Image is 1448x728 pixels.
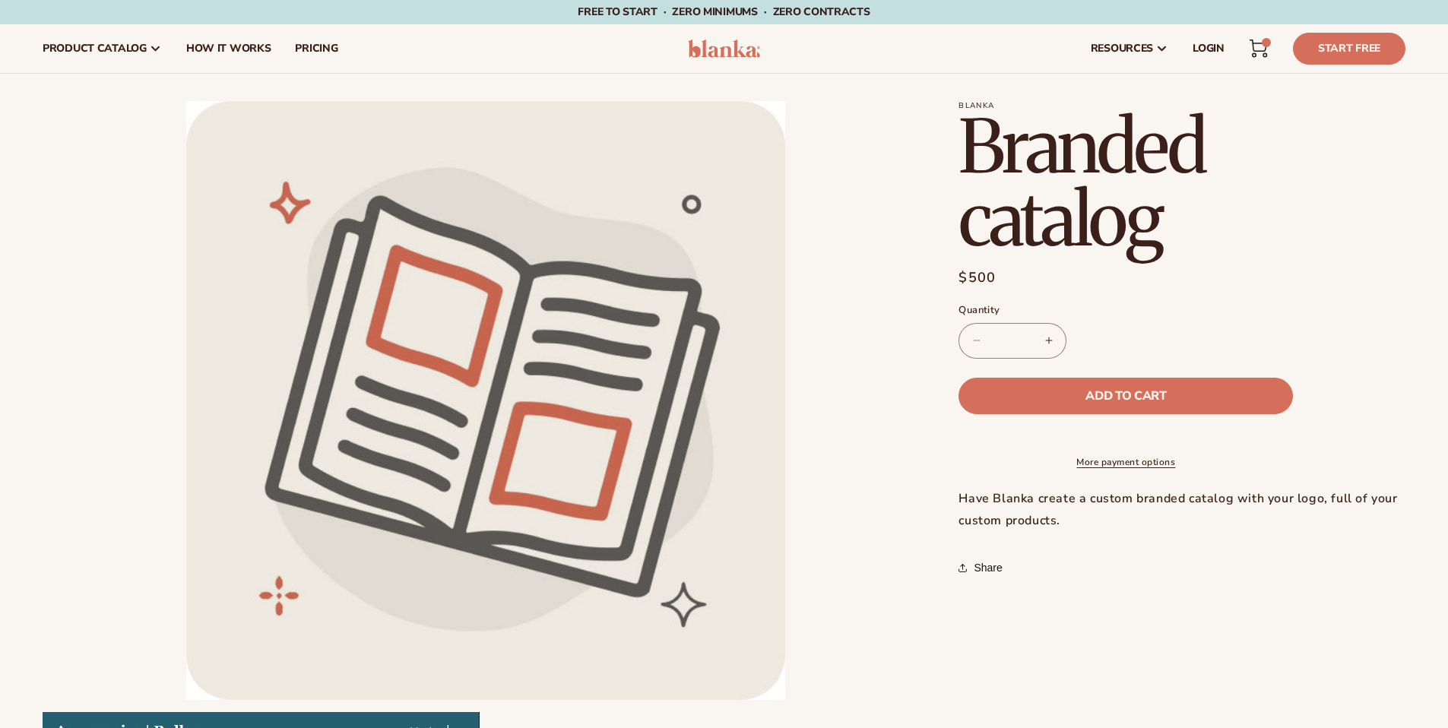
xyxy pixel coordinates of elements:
[958,378,1293,414] button: Add to cart
[1266,38,1266,47] span: 3
[43,43,147,55] span: product catalog
[283,24,350,73] a: pricing
[958,551,1006,584] button: Share
[958,455,1293,469] a: More payment options
[958,110,1405,256] h1: Branded catalog
[174,24,284,73] a: How It Works
[958,303,1293,318] label: Quantity
[688,40,760,58] img: logo
[30,24,174,73] a: product catalog
[1079,24,1180,73] a: resources
[1193,43,1225,55] span: LOGIN
[295,43,337,55] span: pricing
[578,5,870,19] span: Free to start · ZERO minimums · ZERO contracts
[958,488,1405,532] div: Have Blanka create a custom branded catalog with your logo, full of your custom products.
[1085,390,1166,402] span: Add to cart
[186,43,271,55] span: How It Works
[1180,24,1237,73] a: LOGIN
[1091,43,1153,55] span: resources
[958,267,996,288] span: $500
[1293,33,1405,65] a: Start Free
